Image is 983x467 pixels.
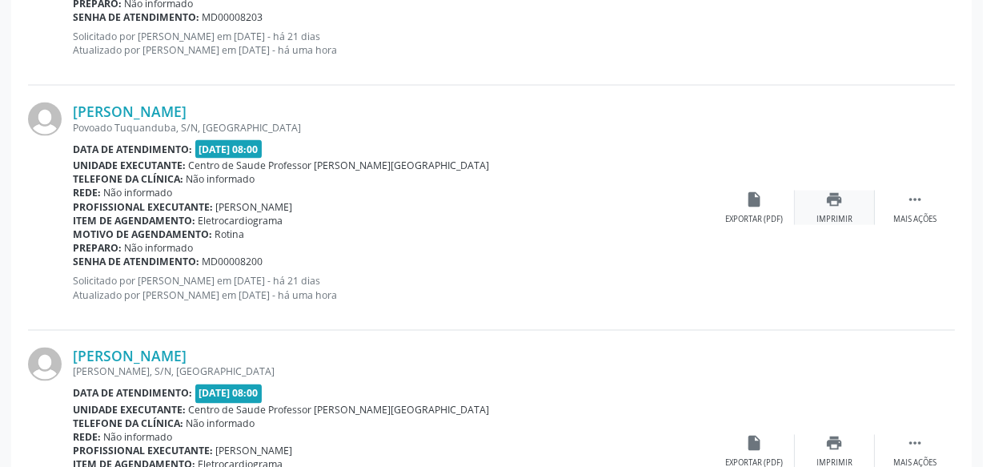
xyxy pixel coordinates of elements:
[73,214,195,227] b: Item de agendamento:
[73,404,186,417] b: Unidade executante:
[73,143,192,156] b: Data de atendimento:
[73,30,715,57] p: Solicitado por [PERSON_NAME] em [DATE] - há 21 dias Atualizado por [PERSON_NAME] em [DATE] - há u...
[73,445,213,458] b: Profissional executante:
[73,159,186,172] b: Unidade executante:
[28,103,62,136] img: img
[189,404,490,417] span: Centro de Saude Professor [PERSON_NAME][GEOGRAPHIC_DATA]
[187,417,255,431] span: Não informado
[187,172,255,186] span: Não informado
[203,255,263,268] span: MD00008200
[73,387,192,401] b: Data de atendimento:
[816,214,853,225] div: Imprimir
[73,255,199,268] b: Senha de atendimento:
[826,435,844,453] i: print
[199,214,283,227] span: Eletrocardiograma
[73,348,187,365] a: [PERSON_NAME]
[73,121,715,135] div: Povoado Tuquanduba, S/N, [GEOGRAPHIC_DATA]
[73,417,183,431] b: Telefone da clínica:
[73,241,122,255] b: Preparo:
[893,214,937,225] div: Mais ações
[746,435,764,453] i: insert_drive_file
[73,274,715,301] p: Solicitado por [PERSON_NAME] em [DATE] - há 21 dias Atualizado por [PERSON_NAME] em [DATE] - há u...
[726,214,784,225] div: Exportar (PDF)
[826,191,844,208] i: print
[73,186,101,199] b: Rede:
[73,365,715,379] div: [PERSON_NAME], S/N, [GEOGRAPHIC_DATA]
[125,241,194,255] span: Não informado
[28,348,62,381] img: img
[203,10,263,24] span: MD00008203
[73,227,212,241] b: Motivo de agendamento:
[906,191,924,208] i: 
[73,431,101,445] b: Rede:
[746,191,764,208] i: insert_drive_file
[195,140,263,159] span: [DATE] 08:00
[216,445,293,458] span: [PERSON_NAME]
[104,186,173,199] span: Não informado
[189,159,490,172] span: Centro de Saude Professor [PERSON_NAME][GEOGRAPHIC_DATA]
[73,172,183,186] b: Telefone da clínica:
[73,200,213,214] b: Profissional executante:
[216,200,293,214] span: [PERSON_NAME]
[906,435,924,453] i: 
[73,10,199,24] b: Senha de atendimento:
[73,103,187,120] a: [PERSON_NAME]
[195,384,263,403] span: [DATE] 08:00
[215,227,245,241] span: Rotina
[104,431,173,445] span: Não informado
